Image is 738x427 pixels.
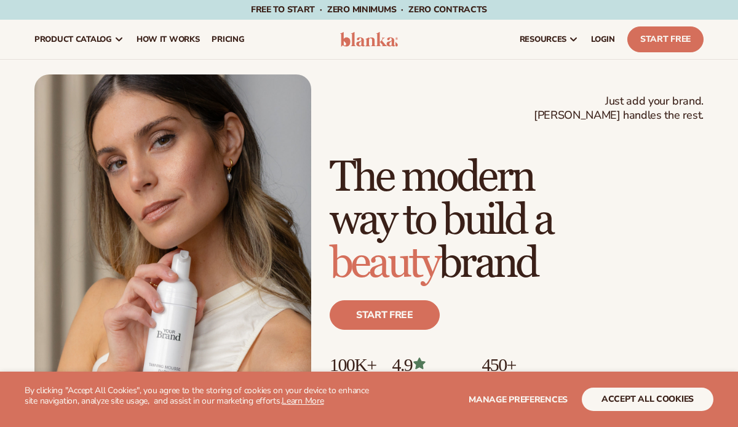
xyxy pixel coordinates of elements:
h1: The modern way to build a brand [330,156,704,285]
span: Just add your brand. [PERSON_NAME] handles the rest. [534,94,704,123]
a: resources [514,20,585,59]
a: Start free [330,300,440,330]
a: Start Free [627,26,704,52]
span: LOGIN [591,34,615,44]
p: 450+ [482,354,574,375]
span: Free to start · ZERO minimums · ZERO contracts [251,4,487,15]
span: Manage preferences [469,394,568,405]
span: beauty [330,237,438,290]
span: pricing [212,34,244,44]
p: 100K+ [330,354,380,375]
a: pricing [205,20,250,59]
button: accept all cookies [582,388,713,411]
img: Female holding tanning mousse. [34,74,311,423]
span: resources [520,34,566,44]
img: logo [340,32,398,47]
a: product catalog [28,20,130,59]
button: Manage preferences [469,388,568,411]
p: By clicking "Accept All Cookies", you agree to the storing of cookies on your device to enhance s... [25,386,369,407]
span: product catalog [34,34,112,44]
p: 4.9 [392,354,470,375]
a: Learn More [282,395,323,407]
a: LOGIN [585,20,621,59]
span: How It Works [137,34,200,44]
a: How It Works [130,20,206,59]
